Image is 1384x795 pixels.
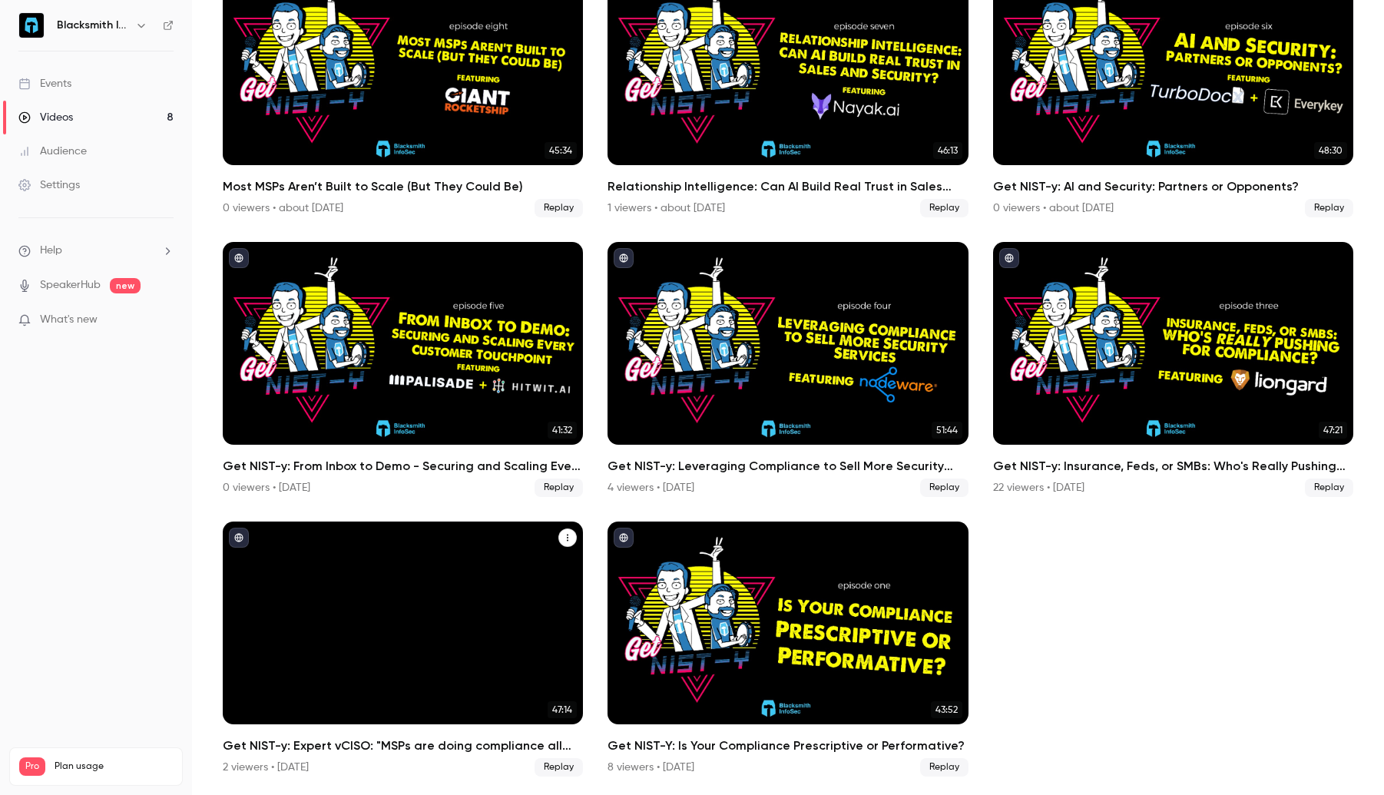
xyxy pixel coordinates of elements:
span: new [110,278,141,293]
div: Operator says… [12,199,295,308]
div: Hello! Is local recording still in beta? Any chance we can add that to our account? Thanks! [68,98,283,143]
button: published [229,528,249,548]
h2: Relationship Intelligence: Can AI Build Real Trust in Sales and Security? [608,177,968,196]
div: You will be notified here and by email [31,226,276,244]
div: Events [18,76,71,91]
button: Upload attachment [73,503,85,515]
div: Give the team a way to reach you: [25,174,211,189]
li: Get NIST-y: Leveraging Compliance to Sell More Security Services [608,242,968,497]
button: Send a message… [263,497,288,522]
div: 4 viewers • [DATE] [608,480,694,495]
li: help-dropdown-opener [18,243,174,259]
div: 0 viewers • [DATE] [223,480,310,495]
span: Replay [535,479,583,497]
textarea: Message… [13,471,294,497]
button: published [229,248,249,268]
span: 46:13 [933,142,962,159]
button: Emoji picker [24,503,36,515]
button: published [614,248,634,268]
span: What's new [40,312,98,328]
span: 45:34 [545,142,577,159]
h2: Get NIST-y: Leveraging Compliance to Sell More Security Services [608,457,968,475]
div: 22 viewers • [DATE] [993,480,1084,495]
h6: Blacksmith InfoSec [57,18,129,33]
h2: Get NIST-y: Expert vCISO: "MSPs are doing compliance all wrong!" [223,737,583,755]
span: Plan usage [55,760,173,773]
span: 43:52 [931,701,962,718]
h2: Get NIST-y: AI and Security: Partners or Opponents? [993,177,1353,196]
span: 47:21 [1319,422,1347,439]
li: Get NIST-y: From Inbox to Demo - Securing and Scaling Every Customer Touchpoint [223,242,583,497]
button: Gif picker [48,503,61,515]
div: 8 viewers • [DATE] [608,760,694,775]
span: 48:30 [1314,142,1347,159]
li: Get NIST-y: Insurance, Feds, or SMBs: Who's Really Pushing for Compliance? [993,242,1353,497]
div: 2 viewers • [DATE] [223,760,309,775]
div: 1 viewers • about [DATE] [608,200,725,216]
div: Close [270,6,297,34]
span: Replay [535,758,583,777]
div: 0 viewers • about [DATE] [993,200,1114,216]
a: 51:44Get NIST-y: Leveraging Compliance to Sell More Security Services4 viewers • [DATE]Replay [608,242,968,497]
span: Pro [19,757,45,776]
span: Replay [535,199,583,217]
span: Replay [1305,479,1353,497]
input: Enter your email [31,249,276,264]
button: go back [10,6,39,35]
span: Replay [920,199,968,217]
button: published [614,528,634,548]
div: user says… [12,88,295,164]
div: Audience [18,144,87,159]
li: Get NIST-y: Expert vCISO: "MSPs are doing compliance all wrong!" [223,522,583,777]
div: Settings [18,177,80,193]
div: Hello! Is local recording still in beta? Any chance we can add that to our account? Thanks! [55,88,295,152]
span: 41:32 [548,422,577,439]
a: 41:32Get NIST-y: From Inbox to Demo - Securing and Scaling Every Customer Touchpoint0 viewers • [... [223,242,583,497]
img: Profile image for Operator [44,8,68,33]
a: 43:52Get NIST-Y: Is Your Compliance Prescriptive or Performative?8 viewers • [DATE]Replay [608,522,968,777]
span: 51:44 [932,422,962,439]
span: Help [40,243,62,259]
a: SpeakerHub [40,277,101,293]
span: Replay [920,479,968,497]
a: 47:14Get NIST-y: Expert vCISO: "MSPs are doing compliance all wrong!"2 viewers • [DATE]Replay [223,522,583,777]
h2: Get NIST-y: From Inbox to Demo - Securing and Scaling Every Customer Touchpoint [223,457,583,475]
div: 0 viewers • about [DATE] [223,200,343,216]
span: 47:14 [548,701,577,718]
h1: Operator [74,8,129,19]
span: Replay [1305,199,1353,217]
h2: Get NIST-Y: Is Your Compliance Prescriptive or Performative? [608,737,968,755]
button: Home [240,6,270,35]
p: The team can also help [74,19,191,35]
div: Operator says… [12,164,295,200]
h2: Get NIST-y: Insurance, Feds, or SMBs: Who's Really Pushing for Compliance? [993,457,1353,475]
a: 47:21Get NIST-y: Insurance, Feds, or SMBs: Who's Really Pushing for Compliance?22 viewers • [DATE... [993,242,1353,497]
span: Replay [920,758,968,777]
div: Videos [18,110,73,125]
div: Give the team a way to reach you: [12,164,223,198]
li: Get NIST-Y: Is Your Compliance Prescriptive or Performative? [608,522,968,777]
img: Blacksmith InfoSec [19,13,44,38]
button: Start recording [98,503,110,515]
button: published [999,248,1019,268]
h2: Most MSPs Aren’t Built to Scale (But They Could Be) [223,177,583,196]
